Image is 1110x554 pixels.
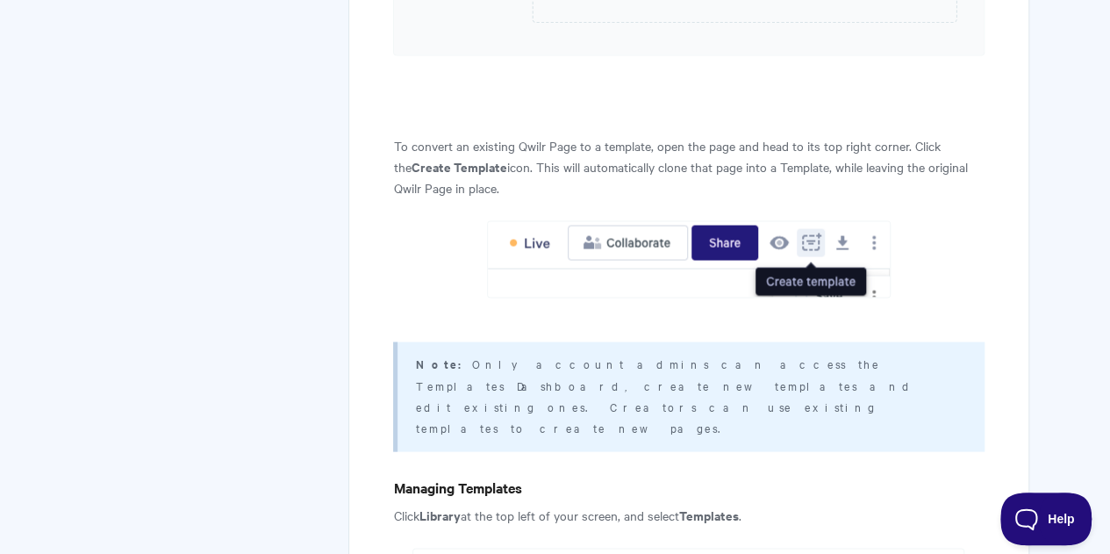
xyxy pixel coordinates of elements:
strong: Library [419,505,460,523]
img: file-PiBVs1Hu2Q.png [487,220,891,298]
h4: Managing Templates [393,476,984,498]
strong: Templates [678,505,738,523]
strong: Create Template [411,156,506,175]
p: Click at the top left of your screen, and select . [393,504,984,525]
p: Only account admins can access the Templates Dashboard, create new templates and edit existing on... [415,352,962,437]
iframe: Toggle Customer Support [1000,493,1092,545]
p: To convert an existing Qwilr Page to a template, open the page and head to its top right corner. ... [393,134,984,198]
strong: Note: [415,355,471,371]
